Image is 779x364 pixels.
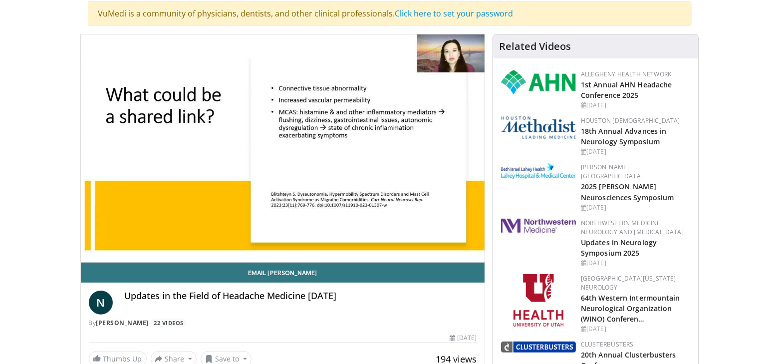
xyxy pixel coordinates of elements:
a: 18th Annual Advances in Neurology Symposium [581,126,666,146]
div: [DATE] [581,325,690,334]
img: f6362829-b0a3-407d-a044-59546adfd345.png.150x105_q85_autocrop_double_scale_upscale_version-0.2.png [514,274,563,327]
div: [DATE] [581,101,690,110]
img: 628ffacf-ddeb-4409-8647-b4d1102df243.png.150x105_q85_autocrop_double_scale_upscale_version-0.2.png [501,70,576,94]
a: Updates in Neurology Symposium 2025 [581,238,657,258]
img: e7977282-282c-4444-820d-7cc2733560fd.jpg.150x105_q85_autocrop_double_scale_upscale_version-0.2.jpg [501,163,576,179]
a: 22 Videos [151,319,187,327]
a: Email [PERSON_NAME] [81,263,485,283]
a: 64th Western Intermountain Neurological Organization (WINO) Conferen… [581,293,680,324]
a: 2025 [PERSON_NAME] Neurosciences Symposium [581,182,674,202]
div: [DATE] [581,259,690,268]
a: Clusterbusters [581,340,633,349]
a: Northwestern Medicine Neurology and [MEDICAL_DATA] [581,219,684,236]
h4: Related Videos [499,40,571,52]
div: VuMedi is a community of physicians, dentists, and other clinical professionals. [88,1,692,26]
a: Click here to set your password [395,8,514,19]
img: 5e4488cc-e109-4a4e-9fd9-73bb9237ee91.png.150x105_q85_autocrop_double_scale_upscale_version-0.2.png [501,116,576,139]
h4: Updates in the Field of Headache Medicine [DATE] [125,291,477,302]
a: [PERSON_NAME][GEOGRAPHIC_DATA] [581,163,643,180]
a: 1st Annual AHN Headache Conference 2025 [581,80,672,100]
a: Houston [DEMOGRAPHIC_DATA] [581,116,680,125]
a: N [89,291,113,315]
video-js: Video Player [81,34,485,263]
img: d3be30b6-fe2b-4f13-a5b4-eba975d75fdd.png.150x105_q85_autocrop_double_scale_upscale_version-0.2.png [501,342,576,353]
div: By [89,319,477,328]
a: [PERSON_NAME] [96,319,149,327]
img: 2a462fb6-9365-492a-ac79-3166a6f924d8.png.150x105_q85_autocrop_double_scale_upscale_version-0.2.jpg [501,219,576,233]
a: Allegheny Health Network [581,70,671,78]
div: [DATE] [581,147,690,156]
div: [DATE] [581,203,690,212]
a: [GEOGRAPHIC_DATA][US_STATE] Neurology [581,274,676,292]
div: [DATE] [450,334,477,343]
